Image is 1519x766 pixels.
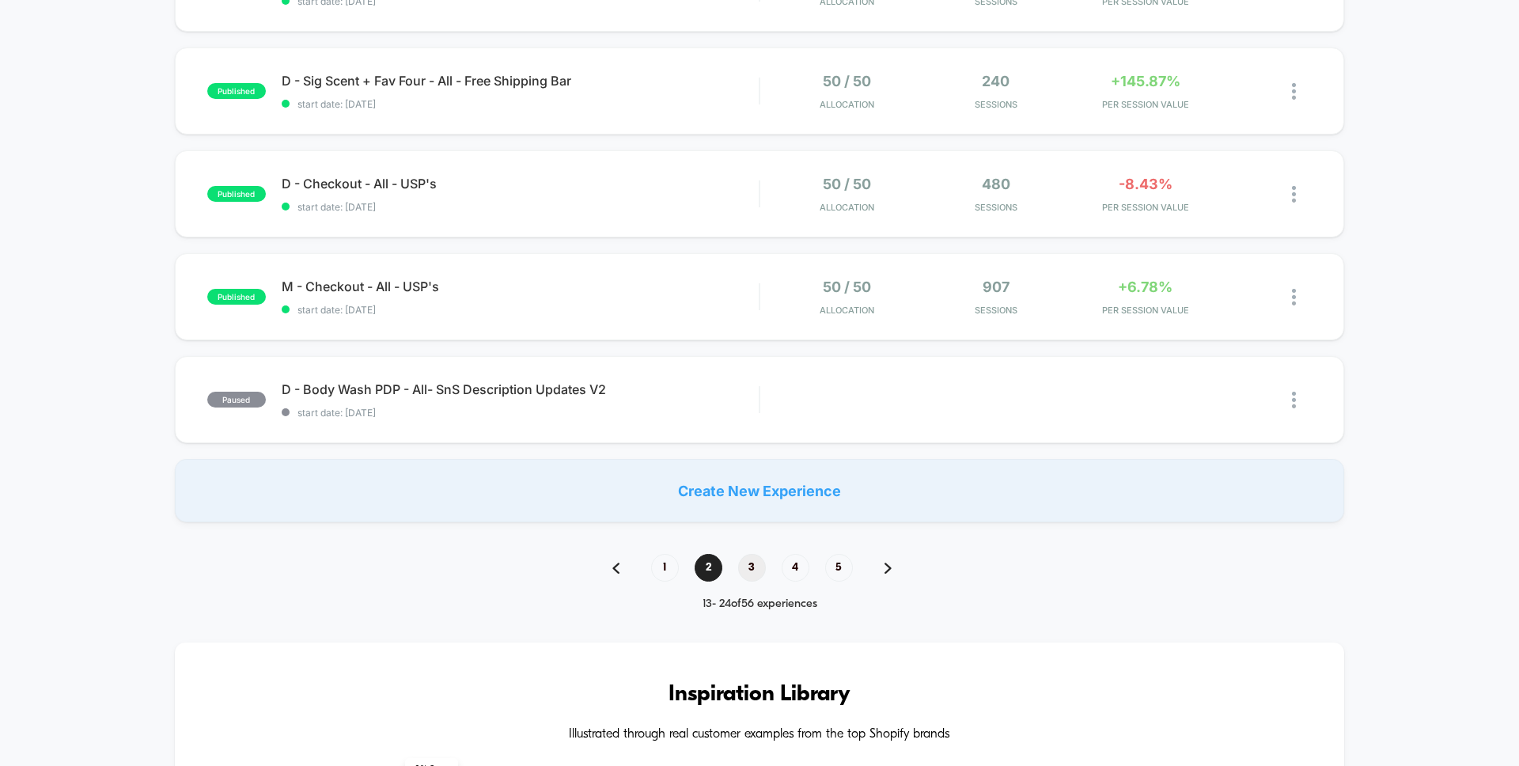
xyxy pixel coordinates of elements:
[982,176,1010,192] span: 480
[282,407,759,419] span: start date: [DATE]
[207,289,266,305] span: published
[222,682,1297,707] h3: Inspiration Library
[282,381,759,397] span: D - Body Wash PDP - All- SnS Description Updates V2
[983,279,1010,295] span: 907
[651,554,679,582] span: 1
[782,554,809,582] span: 4
[982,73,1010,89] span: 240
[926,305,1067,316] span: Sessions
[282,73,759,89] span: D - Sig Scent + Fav Four - All - Free Shipping Bar
[1292,186,1296,203] img: close
[1074,202,1216,213] span: PER SESSION VALUE
[1111,73,1180,89] span: +145.87%
[926,99,1067,110] span: Sessions
[207,83,266,99] span: published
[1292,392,1296,408] img: close
[175,459,1344,522] div: Create New Experience
[885,563,892,574] img: pagination forward
[820,305,874,316] span: Allocation
[820,202,874,213] span: Allocation
[1292,83,1296,100] img: close
[222,727,1297,742] h4: Illustrated through real customer examples from the top Shopify brands
[825,554,853,582] span: 5
[1292,289,1296,305] img: close
[1118,279,1172,295] span: +6.78%
[207,392,266,408] span: paused
[282,304,759,316] span: start date: [DATE]
[1119,176,1172,192] span: -8.43%
[282,279,759,294] span: M - Checkout - All - USP's
[820,99,874,110] span: Allocation
[597,597,923,611] div: 13 - 24 of 56 experiences
[612,563,619,574] img: pagination back
[823,176,871,192] span: 50 / 50
[695,554,722,582] span: 2
[738,554,766,582] span: 3
[207,186,266,202] span: published
[926,202,1067,213] span: Sessions
[282,98,759,110] span: start date: [DATE]
[823,73,871,89] span: 50 / 50
[282,201,759,213] span: start date: [DATE]
[823,279,871,295] span: 50 / 50
[1074,99,1216,110] span: PER SESSION VALUE
[1074,305,1216,316] span: PER SESSION VALUE
[282,176,759,191] span: D - Checkout - All - USP's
